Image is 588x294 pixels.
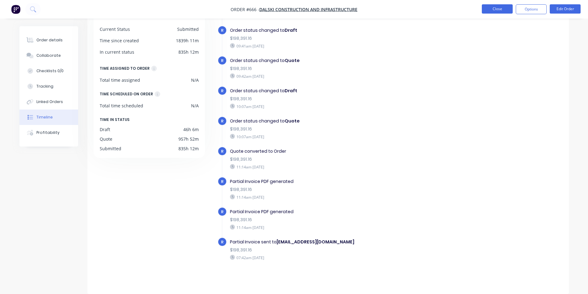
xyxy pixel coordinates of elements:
[221,239,223,245] span: R
[285,118,300,124] b: Quote
[100,145,121,152] div: Submitted
[230,118,444,124] div: Order status changed to
[191,102,199,109] div: N/A
[482,4,513,14] button: Close
[230,134,444,139] div: 10:07am [DATE]
[183,126,199,133] div: 46h 6m
[176,37,199,44] div: 1839h 11m
[100,26,130,32] div: Current Status
[19,48,78,63] button: Collaborate
[36,68,64,74] div: Checklists 0/0
[221,179,223,184] span: R
[230,239,444,245] div: Partial Invoice sent to
[178,145,199,152] div: 835h 12m
[230,96,444,102] div: $198,391.16
[230,148,444,155] div: Quote converted to Order
[230,43,444,49] div: 09:41am [DATE]
[230,178,444,185] div: Partial Invoice PDF generated
[100,77,140,83] div: Total time assigned
[36,53,61,58] div: Collaborate
[100,91,153,97] div: TIME SCHEDULED ON ORDER
[285,27,297,33] b: Draft
[230,35,444,42] div: $198,391.16
[100,49,134,55] div: In current status
[230,27,444,34] div: Order status changed to
[230,164,444,170] div: 11:14am [DATE]
[516,4,547,14] button: Options
[100,116,130,123] span: TIME IN STATUS
[177,26,199,32] div: Submitted
[19,110,78,125] button: Timeline
[230,57,444,64] div: Order status changed to
[100,37,139,44] div: Time since created
[221,88,223,94] span: R
[230,194,444,200] div: 11:14am [DATE]
[221,58,223,64] span: R
[259,6,357,12] a: DALSKI CONSTRUCTION AND INFRASTRUCTURE
[100,65,150,72] div: TIME ASSIGNED TO ORDER
[19,125,78,140] button: Profitability
[221,148,223,154] span: R
[230,104,444,109] div: 10:07am [DATE]
[285,57,300,64] b: Quote
[19,63,78,79] button: Checklists 0/0
[100,102,143,109] div: Total time scheduled
[19,79,78,94] button: Tracking
[277,239,354,245] b: [EMAIL_ADDRESS][DOMAIN_NAME]
[230,247,444,253] div: $198,391.16
[285,88,297,94] b: Draft
[100,136,112,142] div: Quote
[221,27,223,33] span: R
[36,99,63,105] div: Linked Orders
[36,37,63,43] div: Order details
[19,94,78,110] button: Linked Orders
[36,84,53,89] div: Tracking
[231,6,259,12] span: Order #666 -
[230,217,444,223] div: $198,391.16
[221,118,223,124] span: R
[221,209,223,215] span: R
[178,136,199,142] div: 957h 52m
[230,225,444,230] div: 11:14am [DATE]
[11,5,20,14] img: Factory
[230,255,444,260] div: 07:42am [DATE]
[19,32,78,48] button: Order details
[230,65,444,72] div: $198,391.16
[230,209,444,215] div: Partial Invoice PDF generated
[230,156,444,163] div: $198,391.16
[230,186,444,193] div: $198,391.16
[550,4,581,14] button: Edit Order
[230,73,444,79] div: 09:42am [DATE]
[36,114,53,120] div: Timeline
[36,130,60,135] div: Profitability
[230,126,444,132] div: $198,391.16
[178,49,199,55] div: 835h 12m
[230,88,444,94] div: Order status changed to
[100,126,110,133] div: Draft
[191,77,199,83] div: N/A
